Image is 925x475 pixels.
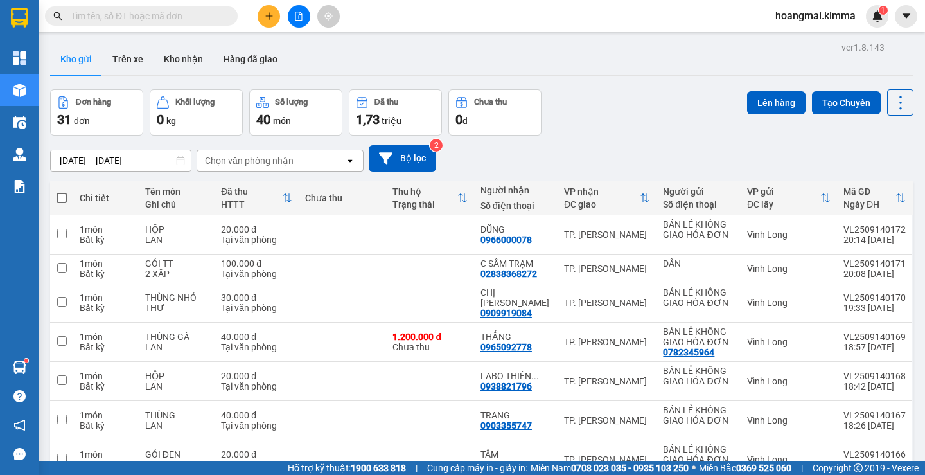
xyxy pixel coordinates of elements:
[901,10,912,22] span: caret-down
[463,116,468,126] span: đ
[13,448,26,460] span: message
[221,420,292,431] div: Tại văn phòng
[747,454,831,465] div: Vĩnh Long
[205,154,294,167] div: Chọn văn phòng nhận
[564,298,651,308] div: TP. [PERSON_NAME]
[53,12,62,21] span: search
[349,89,442,136] button: Đã thu1,73 triệu
[480,410,551,420] div: TRANG
[221,224,292,235] div: 20.000 đ
[80,292,132,303] div: 1 món
[843,420,906,431] div: 18:26 [DATE]
[166,116,176,126] span: kg
[221,303,292,313] div: Tại văn phòng
[480,235,532,245] div: 0966000078
[843,199,895,210] div: Ngày ĐH
[145,371,209,381] div: HỘP
[80,193,132,203] div: Chi tiết
[273,116,291,126] span: món
[145,381,209,391] div: LAN
[416,461,418,475] span: |
[80,303,132,313] div: Bất kỳ
[221,235,292,245] div: Tại văn phòng
[564,264,651,274] div: TP. [PERSON_NAME]
[747,186,820,197] div: VP gửi
[51,150,191,171] input: Select a date range.
[843,258,906,269] div: VL2509140171
[145,258,209,269] div: GÓI TT
[175,98,215,107] div: Khối lượng
[663,327,734,347] div: BÁN LẺ KHÔNG GIAO HÓA ĐƠN
[80,332,132,342] div: 1 món
[741,181,837,215] th: Toggle SortBy
[843,410,906,420] div: VL2509140167
[531,371,539,381] span: ...
[480,332,551,342] div: THẮNG
[369,145,436,172] button: Bộ lọc
[57,112,71,127] span: 31
[564,229,651,240] div: TP. [PERSON_NAME]
[663,258,734,269] div: DÂN
[392,332,468,352] div: Chưa thu
[843,460,906,470] div: 18:13 [DATE]
[258,5,280,28] button: plus
[736,463,791,473] strong: 0369 525 060
[13,148,26,161] img: warehouse-icon
[80,460,132,470] div: Bất kỳ
[480,460,532,470] div: 0907252520
[80,342,132,352] div: Bất kỳ
[145,332,209,342] div: THÙNG GÀ
[747,264,831,274] div: Vĩnh Long
[843,303,906,313] div: 19:33 [DATE]
[480,308,532,318] div: 0909919084
[480,258,551,269] div: C SÂM TRẠM
[80,420,132,431] div: Bất kỳ
[843,381,906,391] div: 18:42 [DATE]
[221,381,292,391] div: Tại văn phòng
[692,465,696,471] span: ⚪️
[145,449,209,460] div: GÓI ĐEN
[663,444,734,465] div: BÁN LẺ KHÔNG GIAO HÓA ĐƠN
[221,410,292,420] div: 40.000 đ
[564,199,640,210] div: ĐC giao
[221,460,292,470] div: Tại văn phòng
[895,5,917,28] button: caret-down
[221,199,282,210] div: HTTT
[76,98,111,107] div: Đơn hàng
[480,342,532,352] div: 0965092778
[392,199,457,210] div: Trạng thái
[480,371,551,381] div: LABO THIÊN ÂN
[663,186,734,197] div: Người gửi
[480,287,551,308] div: CHỊ LINH
[145,292,209,303] div: THÙNG NHỎ
[843,186,895,197] div: Mã GD
[663,347,714,357] div: 0782345964
[448,89,542,136] button: Chưa thu0đ
[558,181,657,215] th: Toggle SortBy
[843,342,906,352] div: 18:57 [DATE]
[564,454,651,465] div: TP. [PERSON_NAME]
[843,371,906,381] div: VL2509140168
[13,419,26,431] span: notification
[145,269,209,279] div: 2 XÂP
[80,371,132,381] div: 1 món
[564,186,640,197] div: VP nhận
[345,156,355,166] svg: open
[221,258,292,269] div: 100.000 đ
[480,420,532,431] div: 0903355747
[564,376,651,386] div: TP. [PERSON_NAME]
[564,337,651,347] div: TP. [PERSON_NAME]
[13,116,26,129] img: warehouse-icon
[480,201,551,211] div: Số điện thoại
[213,44,288,75] button: Hàng đã giao
[374,98,398,107] div: Đã thu
[872,10,883,22] img: icon-new-feature
[80,449,132,460] div: 1 món
[145,224,209,235] div: HỘP
[145,420,209,431] div: LAN
[256,112,270,127] span: 40
[13,390,26,402] span: question-circle
[843,292,906,303] div: VL2509140170
[663,199,734,210] div: Số điện thoại
[843,332,906,342] div: VL2509140169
